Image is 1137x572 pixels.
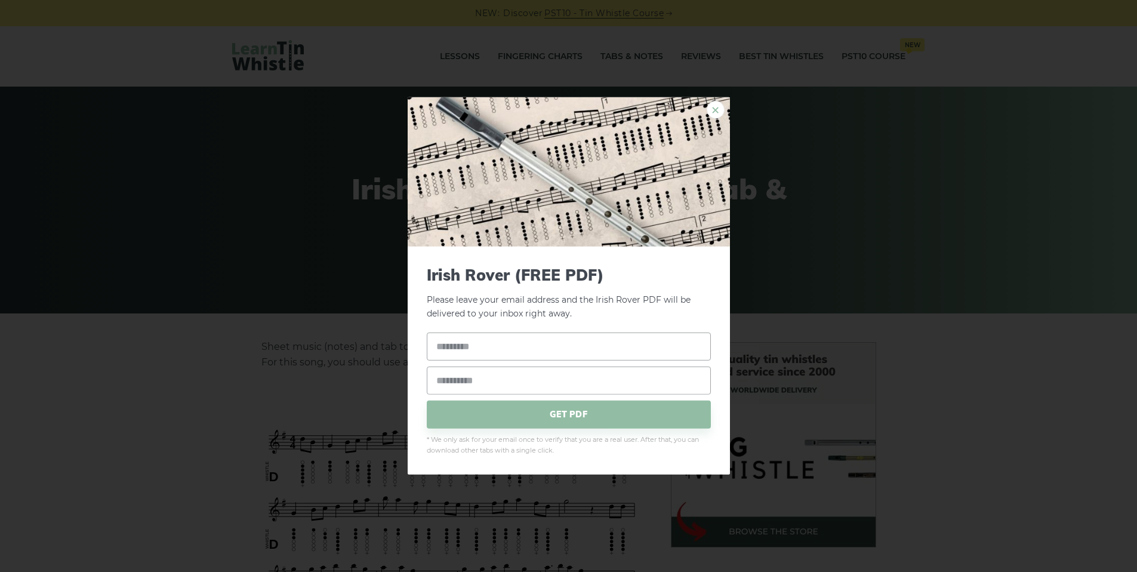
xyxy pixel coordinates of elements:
span: GET PDF [427,400,711,428]
a: × [707,101,725,119]
img: Tin Whistle Tab Preview [408,97,730,247]
p: Please leave your email address and the Irish Rover PDF will be delivered to your inbox right away. [427,266,711,321]
span: Irish Rover (FREE PDF) [427,266,711,284]
span: * We only ask for your email once to verify that you are a real user. After that, you can downloa... [427,434,711,456]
